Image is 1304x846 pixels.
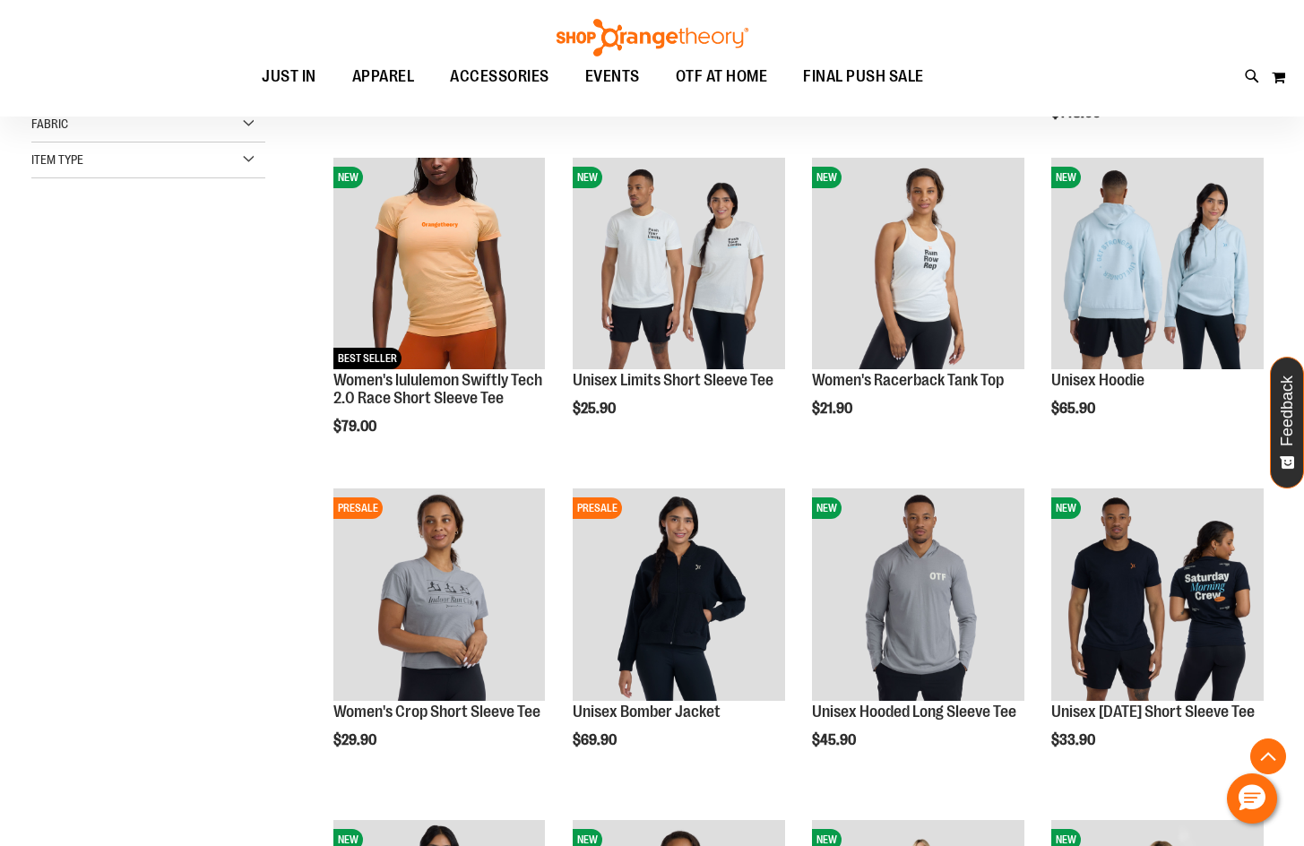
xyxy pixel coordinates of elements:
span: $29.90 [333,732,379,748]
a: Women's lululemon Swiftly Tech 2.0 Race Short Sleeve Tee [333,371,542,407]
span: NEW [573,167,602,188]
span: APPAREL [352,56,415,97]
span: NEW [1051,497,1081,519]
span: FINAL PUSH SALE [803,56,924,97]
div: product [1042,149,1273,462]
span: JUST IN [262,56,316,97]
a: Unisex Limits Short Sleeve Tee [573,371,773,389]
img: Image of Unisex BB Limits Tee [573,158,785,370]
a: Image of Unisex Hooded LS TeeNEW [812,488,1024,704]
a: FINAL PUSH SALE [785,56,942,98]
button: Feedback - Show survey [1270,357,1304,488]
span: $65.90 [1051,401,1098,417]
span: $33.90 [1051,732,1098,748]
a: Image of Unisex BB Limits TeeNEW [573,158,785,373]
a: Unisex Bomber Jacket [573,703,721,721]
span: NEW [812,497,842,519]
span: NEW [812,167,842,188]
a: Image of Womens Crop TeePRESALE [333,488,546,704]
span: OTF AT HOME [676,56,768,97]
a: Women's Crop Short Sleeve Tee [333,703,540,721]
div: product [564,479,794,793]
a: Unisex [DATE] Short Sleeve Tee [1051,703,1255,721]
button: Back To Top [1250,738,1286,774]
div: product [324,479,555,793]
span: NEW [1051,167,1081,188]
span: $45.90 [812,732,859,748]
span: Item Type [31,152,83,167]
div: product [564,149,794,462]
span: NEW [333,167,363,188]
span: PRESALE [333,497,383,519]
a: JUST IN [244,56,334,98]
span: ACCESSORIES [450,56,549,97]
span: Feedback [1279,376,1296,446]
span: Fabric [31,117,68,131]
a: Unisex Hoodie [1051,371,1144,389]
img: Image of Unisex Hooded LS Tee [812,488,1024,701]
div: product [803,149,1033,462]
a: Image of Womens Racerback TankNEW [812,158,1024,373]
a: ACCESSORIES [432,56,567,98]
a: Women's Racerback Tank Top [812,371,1004,389]
div: product [803,479,1033,793]
a: OTF AT HOME [658,56,786,98]
img: Image of Womens Crop Tee [333,488,546,701]
a: Image of Unisex Saturday TeeNEW [1051,488,1264,704]
span: BEST SELLER [333,348,402,369]
a: Image of Unisex HoodieNEW [1051,158,1264,373]
img: Image of Unisex Bomber Jacket [573,488,785,701]
a: Unisex Hooded Long Sleeve Tee [812,703,1016,721]
img: Image of Unisex Hoodie [1051,158,1264,370]
a: Women's lululemon Swiftly Tech 2.0 Race Short Sleeve TeeNEWBEST SELLER [333,158,546,373]
span: $79.00 [333,419,379,435]
div: product [324,149,555,480]
a: APPAREL [334,56,433,97]
a: EVENTS [567,56,658,98]
span: $69.90 [573,732,619,748]
button: Hello, have a question? Let’s chat. [1227,773,1277,824]
span: EVENTS [585,56,640,97]
img: Shop Orangetheory [554,19,751,56]
a: Image of Unisex Bomber JacketPRESALE [573,488,785,704]
img: Image of Womens Racerback Tank [812,158,1024,370]
span: $25.90 [573,401,618,417]
div: product [1042,479,1273,793]
span: PRESALE [573,497,622,519]
img: Women's lululemon Swiftly Tech 2.0 Race Short Sleeve Tee [333,158,546,370]
img: Image of Unisex Saturday Tee [1051,488,1264,701]
span: $21.90 [812,401,855,417]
